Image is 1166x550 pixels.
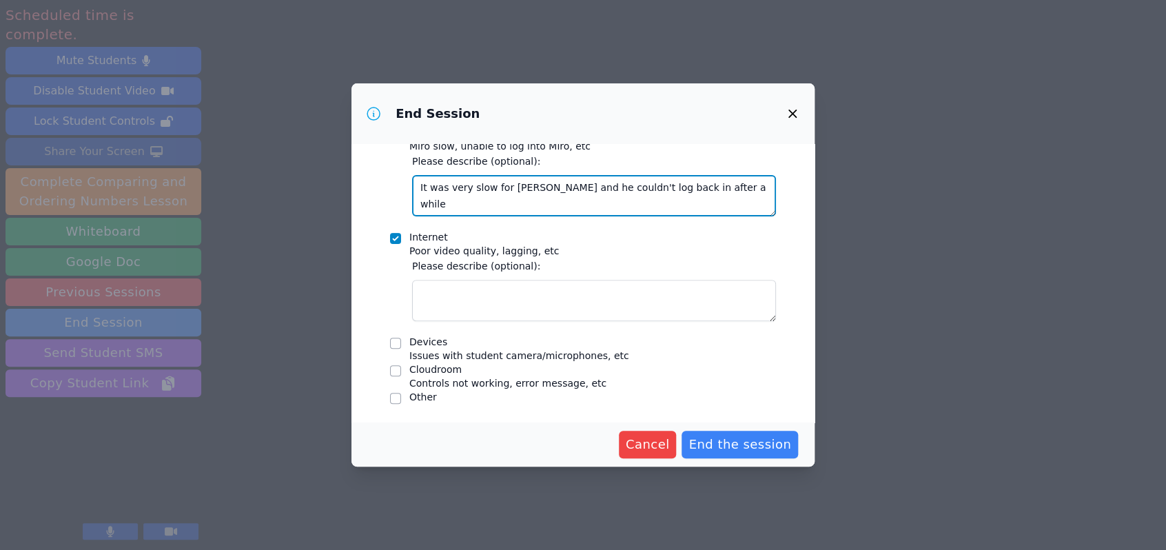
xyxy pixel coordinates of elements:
span: End the session [688,435,791,454]
button: End the session [682,431,798,458]
span: Poor video quality, lagging, etc [409,245,559,256]
div: Other [409,390,437,404]
label: Please describe (optional): [412,153,776,170]
span: Miro slow, unable to log into Miro, etc [409,141,591,152]
div: Devices [409,335,629,349]
span: Controls not working, error message, etc [409,378,606,389]
button: Cancel [619,431,677,458]
div: Cloudroom [409,363,606,376]
span: Issues with student camera/microphones, etc [409,350,629,361]
label: Please describe (optional): [412,258,776,274]
h3: End Session [396,105,480,122]
div: Internet [409,230,559,244]
span: Cancel [626,435,670,454]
